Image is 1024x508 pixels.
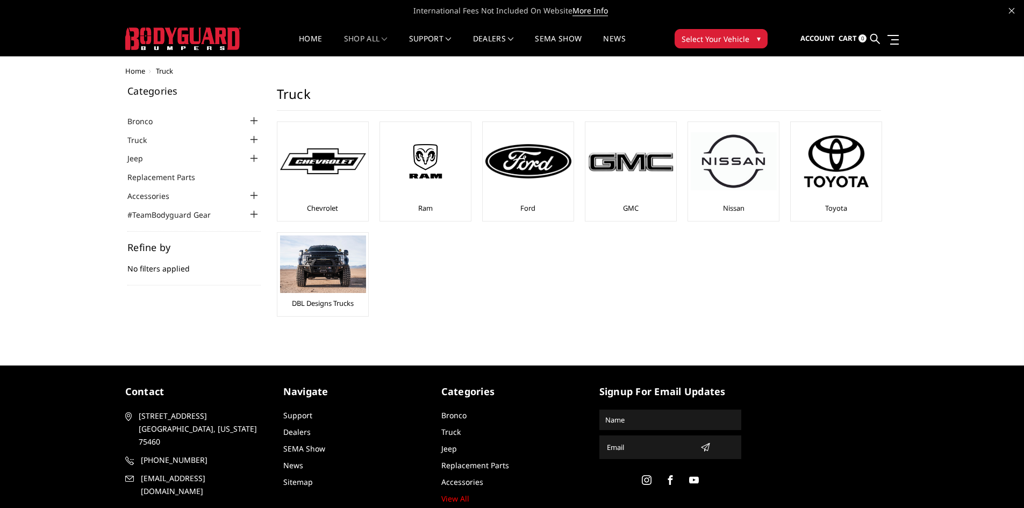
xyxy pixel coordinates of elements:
[441,410,467,420] a: Bronco
[125,472,267,498] a: [EMAIL_ADDRESS][DOMAIN_NAME]
[283,443,325,454] a: SEMA Show
[283,384,425,399] h5: Navigate
[675,29,768,48] button: Select Your Vehicle
[127,171,209,183] a: Replacement Parts
[125,27,241,50] img: BODYGUARD BUMPERS
[139,410,263,448] span: [STREET_ADDRESS] [GEOGRAPHIC_DATA], [US_STATE] 75460
[839,24,867,53] a: Cart 0
[800,24,835,53] a: Account
[283,427,311,437] a: Dealers
[418,203,433,213] a: Ram
[473,35,514,56] a: Dealers
[603,439,696,456] input: Email
[800,33,835,43] span: Account
[127,209,224,220] a: #TeamBodyguard Gear
[127,190,183,202] a: Accessories
[127,86,261,96] h5: Categories
[125,66,145,76] a: Home
[858,34,867,42] span: 0
[441,460,509,470] a: Replacement Parts
[344,35,388,56] a: shop all
[277,86,881,111] h1: Truck
[141,472,266,498] span: [EMAIL_ADDRESS][DOMAIN_NAME]
[682,33,749,45] span: Select Your Vehicle
[283,410,312,420] a: Support
[825,203,847,213] a: Toyota
[127,153,156,164] a: Jeep
[599,384,741,399] h5: signup for email updates
[125,384,267,399] h5: contact
[723,203,744,213] a: Nissan
[572,5,608,16] a: More Info
[307,203,338,213] a: Chevrolet
[441,477,483,487] a: Accessories
[283,460,303,470] a: News
[127,116,166,127] a: Bronco
[623,203,639,213] a: GMC
[441,493,469,504] a: View All
[757,33,761,44] span: ▾
[839,33,857,43] span: Cart
[127,242,261,252] h5: Refine by
[409,35,452,56] a: Support
[283,477,313,487] a: Sitemap
[127,242,261,285] div: No filters applied
[125,454,267,467] a: [PHONE_NUMBER]
[156,66,173,76] span: Truck
[127,134,160,146] a: Truck
[441,427,461,437] a: Truck
[441,443,457,454] a: Jeep
[603,35,625,56] a: News
[141,454,266,467] span: [PHONE_NUMBER]
[292,298,354,308] a: DBL Designs Trucks
[520,203,535,213] a: Ford
[601,411,740,428] input: Name
[441,384,583,399] h5: Categories
[299,35,322,56] a: Home
[535,35,582,56] a: SEMA Show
